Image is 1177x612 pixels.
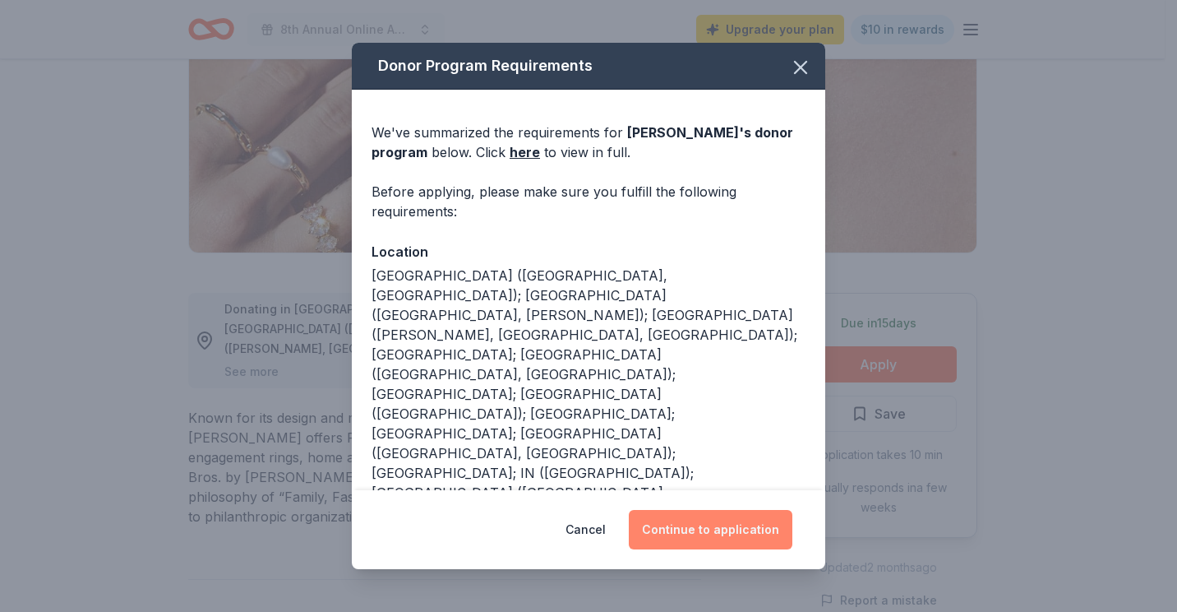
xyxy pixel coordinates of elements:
div: Donor Program Requirements [352,43,825,90]
div: Before applying, please make sure you fulfill the following requirements: [372,182,805,221]
a: here [510,142,540,162]
div: Location [372,241,805,262]
button: Cancel [565,510,606,549]
div: We've summarized the requirements for below. Click to view in full. [372,123,805,162]
button: Continue to application [629,510,792,549]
